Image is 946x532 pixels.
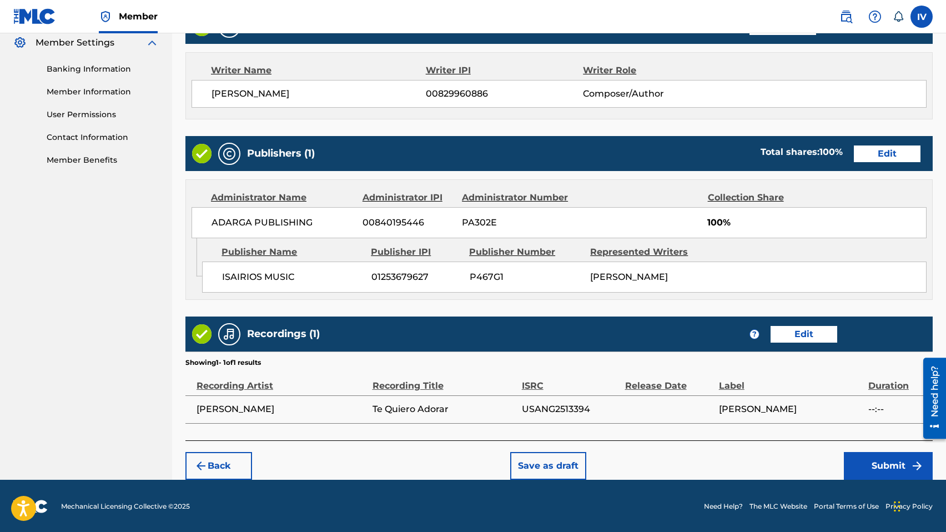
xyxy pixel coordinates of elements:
a: Public Search [835,6,857,28]
div: Help [864,6,886,28]
a: Portal Terms of Use [814,501,879,511]
span: 100 % [819,147,843,157]
img: logo [13,500,48,513]
span: 01253679627 [371,270,461,284]
span: [PERSON_NAME] [197,403,367,416]
img: f7272a7cc735f4ea7f67.svg [910,459,924,473]
span: ? [750,330,759,339]
img: Recordings [223,328,236,341]
div: Arrastrar [894,490,900,523]
img: Valid [192,324,212,344]
div: Widget de chat [890,479,946,532]
a: The MLC Website [749,501,807,511]
span: Member [119,10,158,23]
button: Edit [854,145,920,162]
div: Administrator Name [211,191,354,204]
span: Mechanical Licensing Collective © 2025 [61,501,190,511]
div: Writer Role [583,64,726,77]
img: MLC Logo [13,8,56,24]
button: Submit [844,452,933,480]
span: Composer/Author [583,87,726,101]
span: 00829960886 [426,87,583,101]
a: Banking Information [47,63,159,75]
div: Notifications [893,11,904,22]
span: 00840195446 [363,216,454,229]
a: Contact Information [47,132,159,143]
span: ISAIRIOS MUSIC [222,270,363,284]
span: USANG2513394 [522,403,620,416]
span: [PERSON_NAME] [719,403,863,416]
span: Member Settings [36,36,114,49]
img: search [839,10,853,23]
img: Top Rightsholder [99,10,112,23]
div: Publisher Name [222,245,363,259]
div: Release Date [625,368,713,393]
iframe: Chat Widget [890,479,946,532]
span: ADARGA PUBLISHING [212,216,354,229]
div: Recording Artist [197,368,367,393]
p: Showing 1 - 1 of 1 results [185,358,261,368]
button: Save as draft [510,452,586,480]
span: [PERSON_NAME] [212,87,426,101]
img: expand [145,36,159,49]
div: Represented Writers [590,245,703,259]
a: Privacy Policy [885,501,933,511]
iframe: Resource Center [915,354,946,443]
div: ISRC [522,368,620,393]
h5: Recordings (1) [247,328,320,340]
button: Back [185,452,252,480]
img: Publishers [223,147,236,160]
a: User Permissions [47,109,159,121]
span: [PERSON_NAME] [590,272,668,282]
div: Duration [868,368,927,393]
span: 100% [707,216,926,229]
div: Collection Share [708,191,815,204]
div: Publisher Number [469,245,582,259]
button: Edit [771,326,837,343]
span: --:-- [868,403,927,416]
span: Te Quiero Adorar [373,403,516,416]
div: Administrator Number [462,191,576,204]
img: 7ee5dd4eb1f8a8e3ef2f.svg [194,459,208,473]
div: Recording Title [373,368,516,393]
div: Administrator IPI [363,191,454,204]
img: help [868,10,882,23]
div: Writer IPI [426,64,583,77]
div: User Menu [910,6,933,28]
a: Member Information [47,86,159,98]
span: P467G1 [470,270,582,284]
img: Valid [192,144,212,163]
a: Need Help? [704,501,743,511]
h5: Publishers (1) [247,147,315,160]
span: PA302E [462,216,576,229]
div: Publisher IPI [371,245,461,259]
div: Writer Name [211,64,426,77]
div: Label [719,368,863,393]
a: Member Benefits [47,154,159,166]
div: Total shares: [761,145,843,159]
img: Member Settings [13,36,27,49]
